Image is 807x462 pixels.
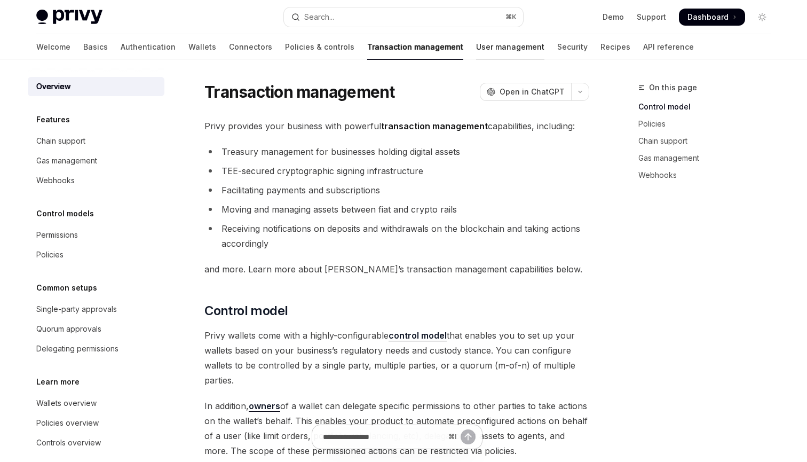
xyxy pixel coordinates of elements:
[36,248,64,261] div: Policies
[28,394,164,413] a: Wallets overview
[28,339,164,358] a: Delegating permissions
[603,12,624,22] a: Demo
[28,225,164,245] a: Permissions
[36,174,75,187] div: Webhooks
[649,81,697,94] span: On this page
[249,401,280,412] a: owners
[36,342,118,355] div: Delegating permissions
[28,433,164,452] a: Controls overview
[480,83,571,101] button: Open in ChatGPT
[28,300,164,319] a: Single-party approvals
[687,12,729,22] span: Dashboard
[679,9,745,26] a: Dashboard
[36,10,102,25] img: light logo
[304,11,334,24] div: Search...
[204,144,589,159] li: Treasury management for businesses holding digital assets
[28,171,164,190] a: Webhooks
[204,183,589,198] li: Facilitating payments and subscriptions
[476,34,544,60] a: User management
[28,151,164,170] a: Gas management
[284,7,523,27] button: Open search
[389,330,447,341] a: control model
[204,302,288,319] span: Control model
[36,135,85,147] div: Chain support
[28,413,164,433] a: Policies overview
[505,13,517,21] span: ⌘ K
[36,154,97,167] div: Gas management
[83,34,108,60] a: Basics
[638,167,779,184] a: Webhooks
[36,34,70,60] a: Welcome
[381,121,488,131] strong: transaction management
[461,429,476,444] button: Send message
[36,436,101,449] div: Controls overview
[204,262,589,277] span: and more. Learn more about [PERSON_NAME]’s transaction management capabilities below.
[500,87,565,97] span: Open in ChatGPT
[36,80,70,93] div: Overview
[600,34,630,60] a: Recipes
[28,245,164,264] a: Policies
[204,398,589,458] span: In addition, of a wallet can delegate specific permissions to other parties to take actions on th...
[204,82,395,101] h1: Transaction management
[36,397,97,410] div: Wallets overview
[121,34,176,60] a: Authentication
[204,202,589,217] li: Moving and managing assets between fiat and crypto rails
[637,12,666,22] a: Support
[36,323,101,335] div: Quorum approvals
[643,34,694,60] a: API reference
[36,113,70,126] h5: Features
[36,375,80,388] h5: Learn more
[36,417,99,429] div: Policies overview
[367,34,463,60] a: Transaction management
[204,119,589,134] span: Privy provides your business with powerful capabilities, including:
[323,425,444,449] input: Ask a question...
[28,131,164,151] a: Chain support
[188,34,216,60] a: Wallets
[28,77,164,96] a: Overview
[28,319,164,339] a: Quorum approvals
[229,34,272,60] a: Connectors
[204,328,589,388] span: Privy wallets come with a highly-configurable that enables you to set up your wallets based on yo...
[557,34,588,60] a: Security
[754,9,771,26] button: Toggle dark mode
[204,221,589,251] li: Receiving notifications on deposits and withdrawals on the blockchain and taking actions accordingly
[638,132,779,150] a: Chain support
[36,281,97,294] h5: Common setups
[36,207,94,220] h5: Control models
[36,229,78,241] div: Permissions
[204,163,589,178] li: TEE-secured cryptographic signing infrastructure
[285,34,354,60] a: Policies & controls
[638,150,779,167] a: Gas management
[638,115,779,132] a: Policies
[638,98,779,115] a: Control model
[36,303,117,316] div: Single-party approvals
